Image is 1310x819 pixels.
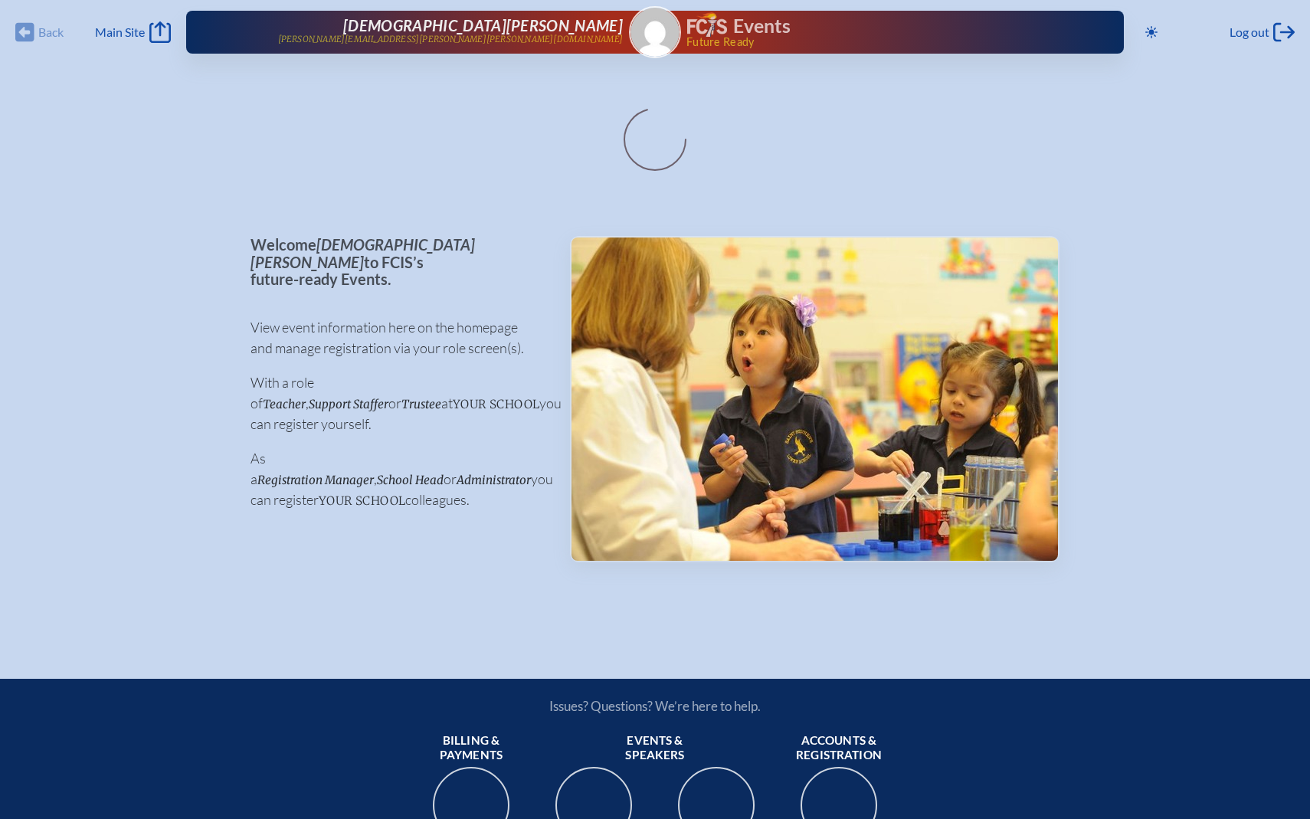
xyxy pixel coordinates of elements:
span: your school [453,397,539,411]
p: Issues? Questions? We’re here to help. [385,698,925,714]
span: Support Staffer [309,397,388,411]
span: Administrator [457,473,531,487]
p: [PERSON_NAME][EMAIL_ADDRESS][PERSON_NAME][PERSON_NAME][DOMAIN_NAME] [278,34,623,44]
span: Main Site [95,25,145,40]
span: Trustee [401,397,441,411]
p: As a , or you can register colleagues. [251,448,545,510]
p: View event information here on the homepage and manage registration via your role screen(s). [251,317,545,359]
span: Billing & payments [416,733,526,764]
img: Gravatar [630,8,680,57]
span: Accounts & registration [784,733,894,764]
a: Gravatar [629,6,681,58]
span: Teacher [263,397,306,411]
span: your school [319,493,405,508]
span: Registration Manager [257,473,374,487]
p: With a role of , or at you can register yourself. [251,372,545,434]
span: [DEMOGRAPHIC_DATA][PERSON_NAME] [251,235,475,271]
span: Future Ready [686,37,1075,48]
span: [DEMOGRAPHIC_DATA][PERSON_NAME] [343,16,623,34]
div: FCIS Events — Future ready [687,12,1075,48]
span: Log out [1230,25,1269,40]
span: Events & speakers [600,733,710,764]
img: Events [571,238,1058,561]
p: Welcome to FCIS’s future-ready Events. [251,236,545,288]
a: Main Site [95,21,170,43]
a: [DEMOGRAPHIC_DATA][PERSON_NAME][PERSON_NAME][EMAIL_ADDRESS][PERSON_NAME][PERSON_NAME][DOMAIN_NAME] [235,17,623,48]
span: School Head [377,473,444,487]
